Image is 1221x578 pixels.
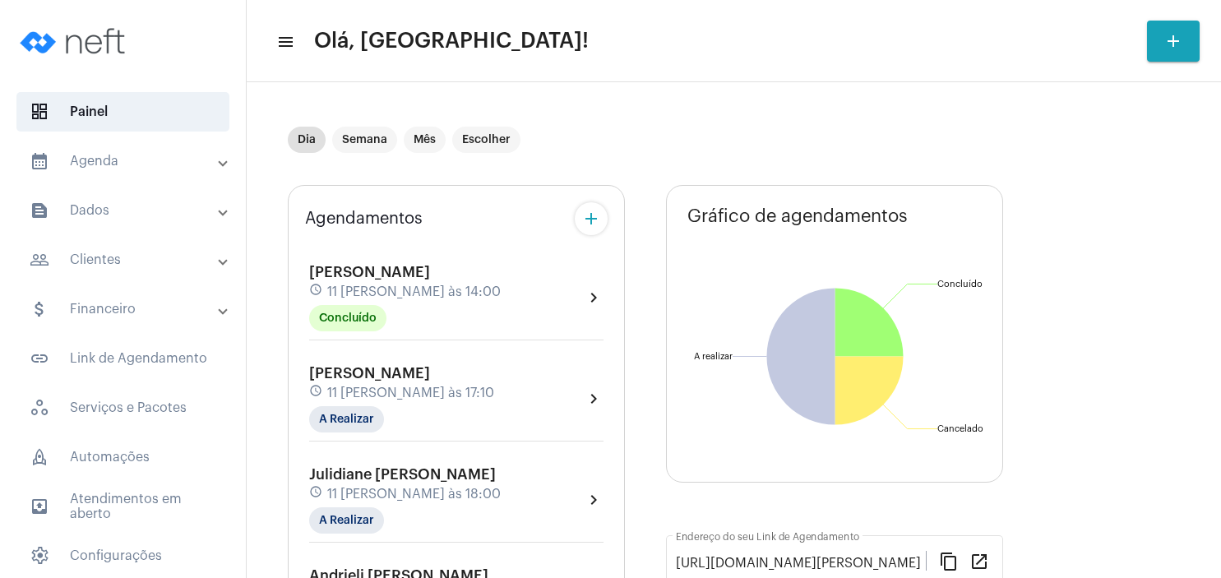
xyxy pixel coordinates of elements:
text: Cancelado [937,424,983,433]
mat-chip: Mês [404,127,446,153]
span: 11 [PERSON_NAME] às 14:00 [327,284,501,299]
mat-icon: schedule [309,384,324,402]
mat-icon: schedule [309,283,324,301]
text: Concluído [937,280,983,289]
mat-icon: chevron_right [584,490,604,510]
span: Gráfico de agendamentos [687,206,908,226]
span: Link de Agendamento [16,339,229,378]
mat-panel-title: Financeiro [30,299,220,319]
span: Atendimentos em aberto [16,487,229,526]
span: Agendamentos [305,210,423,228]
mat-expansion-panel-header: sidenav iconClientes [10,240,246,280]
mat-panel-title: Clientes [30,250,220,270]
span: [PERSON_NAME] [309,366,430,381]
mat-icon: sidenav icon [30,151,49,171]
mat-expansion-panel-header: sidenav iconAgenda [10,141,246,181]
mat-icon: chevron_right [584,389,604,409]
mat-icon: sidenav icon [30,201,49,220]
mat-expansion-panel-header: sidenav iconFinanceiro [10,289,246,329]
span: [PERSON_NAME] [309,265,430,280]
mat-icon: schedule [309,485,324,503]
mat-icon: sidenav icon [30,497,49,516]
span: sidenav icon [30,102,49,122]
span: Configurações [16,536,229,576]
mat-chip: Dia [288,127,326,153]
span: sidenav icon [30,546,49,566]
mat-chip: Concluído [309,305,386,331]
mat-icon: add [1163,31,1183,51]
span: 11 [PERSON_NAME] às 18:00 [327,487,501,502]
mat-icon: sidenav icon [30,299,49,319]
span: 11 [PERSON_NAME] às 17:10 [327,386,494,400]
span: sidenav icon [30,398,49,418]
mat-icon: sidenav icon [276,32,293,52]
mat-chip: A Realizar [309,406,384,432]
span: Automações [16,437,229,477]
mat-icon: add [581,209,601,229]
span: Serviços e Pacotes [16,388,229,428]
mat-icon: sidenav icon [30,250,49,270]
mat-icon: open_in_new [969,551,989,571]
span: Olá, [GEOGRAPHIC_DATA]! [314,28,589,54]
span: sidenav icon [30,447,49,467]
span: Painel [16,92,229,132]
mat-icon: chevron_right [584,288,604,307]
mat-icon: sidenav icon [30,349,49,368]
text: A realizar [694,352,733,361]
mat-chip: Escolher [452,127,520,153]
mat-icon: content_copy [939,551,959,571]
mat-chip: A Realizar [309,507,384,534]
input: Link [676,556,926,571]
span: Julidiane [PERSON_NAME] [309,467,496,482]
img: logo-neft-novo-2.png [13,8,136,74]
mat-expansion-panel-header: sidenav iconDados [10,191,246,230]
mat-chip: Semana [332,127,397,153]
mat-panel-title: Dados [30,201,220,220]
mat-panel-title: Agenda [30,151,220,171]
